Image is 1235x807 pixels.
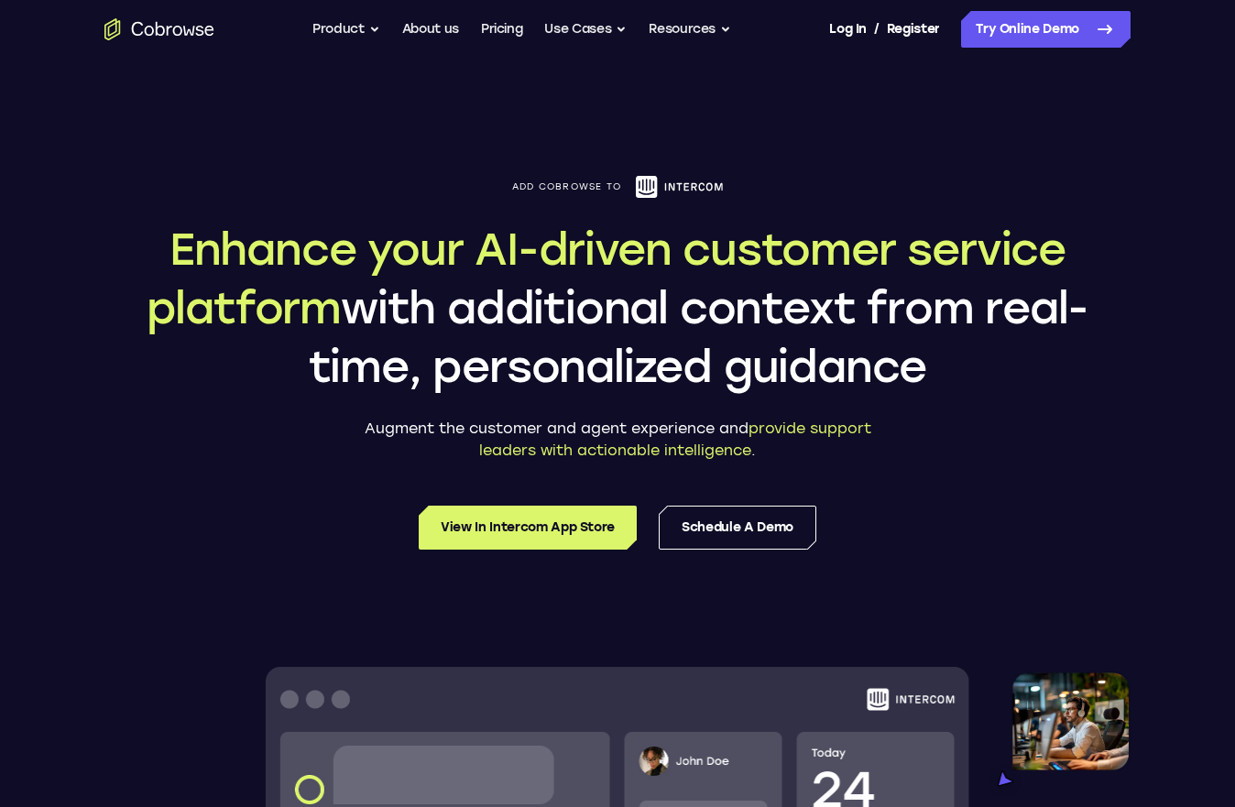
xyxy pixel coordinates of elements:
[481,11,523,48] a: Pricing
[419,506,637,550] a: View in Intercom App Store
[659,506,816,550] a: Schedule a Demo
[874,18,880,40] span: /
[649,11,731,48] button: Resources
[312,11,380,48] button: Product
[829,11,866,48] a: Log In
[636,176,723,198] img: Intercom logo
[544,11,627,48] button: Use Cases
[147,223,1066,334] span: Enhance your AI-driven customer service platform
[104,220,1131,396] h1: with additional context from real-time, personalized guidance
[512,181,622,192] span: Add Cobrowse to
[402,11,459,48] a: About us
[104,18,214,40] a: Go to the home page
[887,11,940,48] a: Register
[961,11,1131,48] a: Try Online Demo
[343,418,892,462] p: Augment the customer and agent experience and .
